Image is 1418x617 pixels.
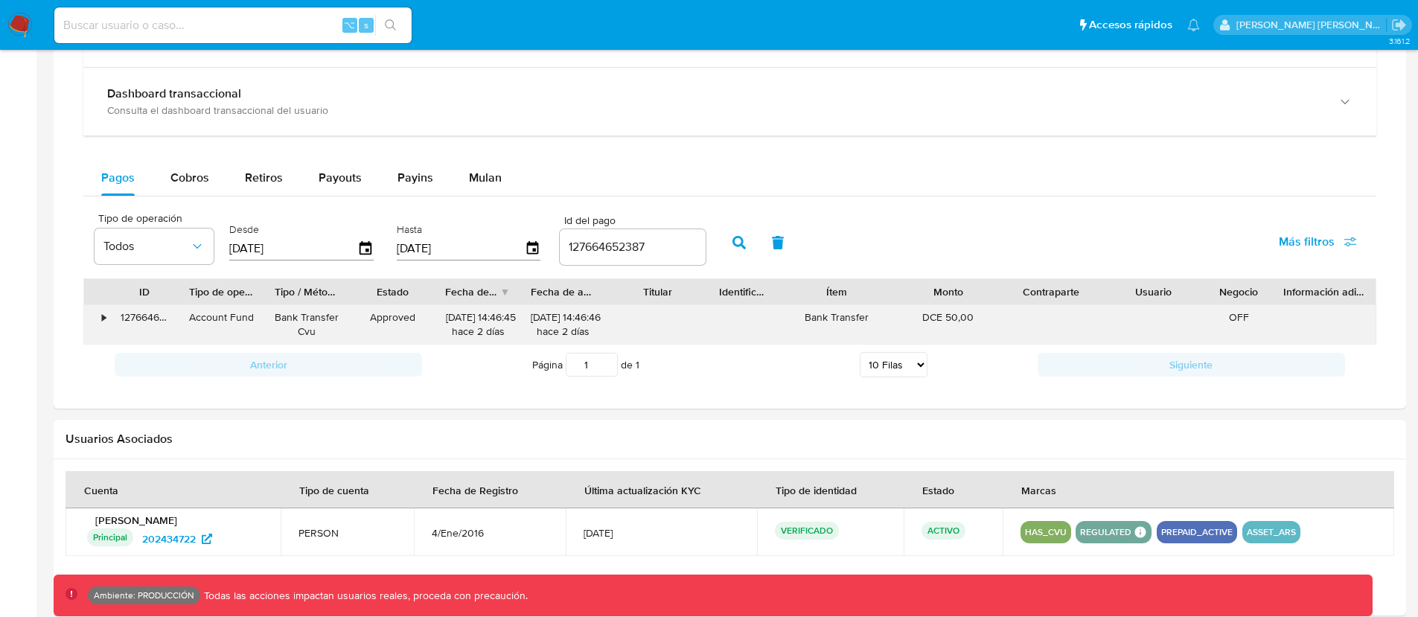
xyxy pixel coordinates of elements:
span: Accesos rápidos [1089,17,1172,33]
a: Salir [1391,17,1407,33]
span: s [364,18,368,32]
p: Ambiente: PRODUCCIÓN [94,592,194,598]
p: Todas las acciones impactan usuarios reales, proceda con precaución. [200,589,528,603]
button: search-icon [375,15,406,36]
a: Notificaciones [1187,19,1200,31]
span: 3.161.2 [1389,35,1411,47]
p: victor.david@mercadolibre.com.co [1236,18,1387,32]
span: ⌥ [344,18,355,32]
h2: Usuarios Asociados [66,432,1394,447]
input: Buscar usuario o caso... [54,16,412,35]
